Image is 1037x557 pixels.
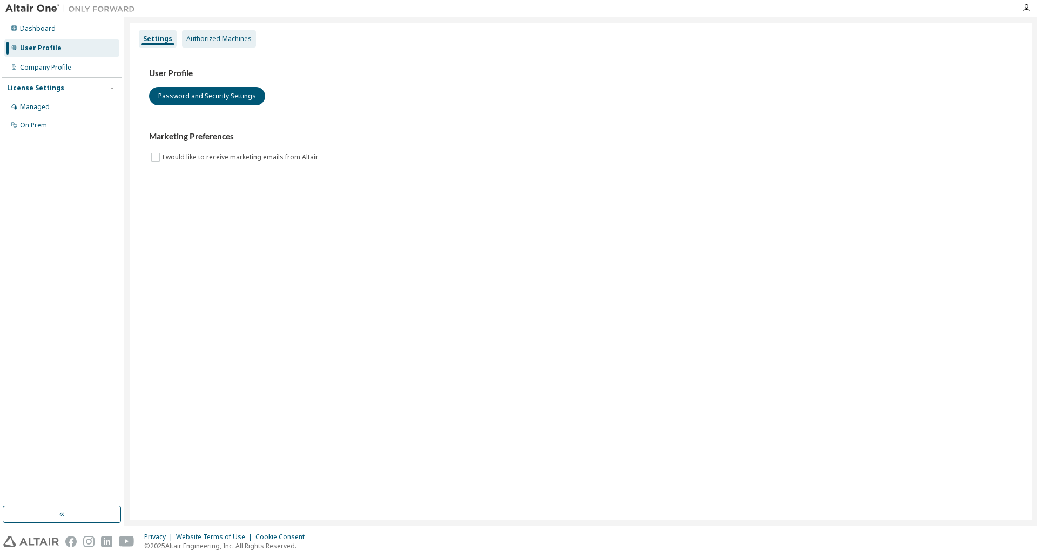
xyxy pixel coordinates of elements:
[149,131,1012,142] h3: Marketing Preferences
[149,68,1012,79] h3: User Profile
[176,533,255,541] div: Website Terms of Use
[149,87,265,105] button: Password and Security Settings
[65,536,77,547] img: facebook.svg
[186,35,252,43] div: Authorized Machines
[162,151,320,164] label: I would like to receive marketing emails from Altair
[20,121,47,130] div: On Prem
[20,24,56,33] div: Dashboard
[20,103,50,111] div: Managed
[119,536,134,547] img: youtube.svg
[255,533,311,541] div: Cookie Consent
[7,84,64,92] div: License Settings
[3,536,59,547] img: altair_logo.svg
[144,533,176,541] div: Privacy
[20,63,71,72] div: Company Profile
[144,541,311,551] p: © 2025 Altair Engineering, Inc. All Rights Reserved.
[5,3,140,14] img: Altair One
[20,44,62,52] div: User Profile
[83,536,95,547] img: instagram.svg
[143,35,172,43] div: Settings
[101,536,112,547] img: linkedin.svg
